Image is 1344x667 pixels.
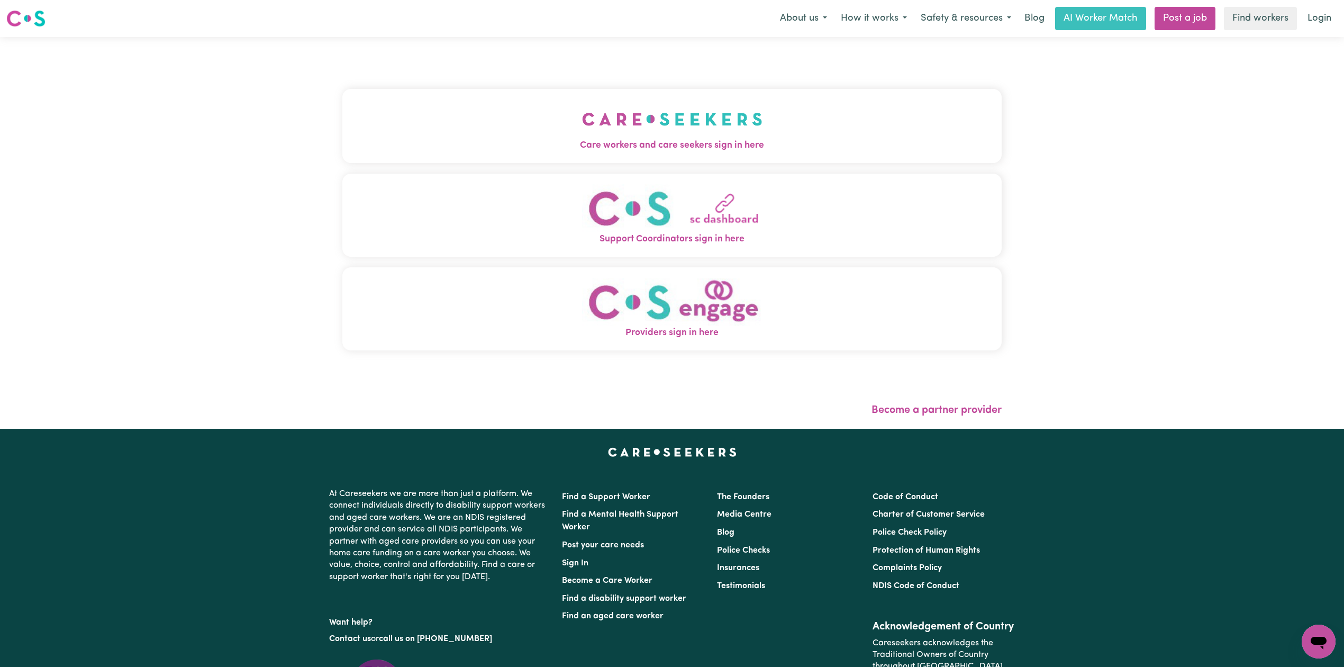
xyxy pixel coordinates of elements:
a: Testimonials [717,582,765,590]
a: Careseekers home page [608,448,737,456]
a: Blog [717,528,734,537]
button: Support Coordinators sign in here [342,174,1002,257]
a: Post a job [1155,7,1215,30]
a: Post your care needs [562,541,644,549]
a: Insurances [717,564,759,572]
a: Careseekers logo [6,6,46,31]
button: About us [773,7,834,30]
button: How it works [834,7,914,30]
a: Complaints Policy [873,564,942,572]
a: Become a partner provider [871,405,1002,416]
a: Code of Conduct [873,493,938,501]
a: Police Checks [717,546,770,555]
p: or [329,629,549,649]
a: call us on [PHONE_NUMBER] [379,635,492,643]
a: Find a disability support worker [562,594,686,603]
a: Blog [1018,7,1051,30]
a: Sign In [562,559,588,567]
h2: Acknowledgement of Country [873,620,1015,633]
button: Providers sign in here [342,267,1002,350]
a: Charter of Customer Service [873,510,985,519]
p: Want help? [329,612,549,628]
a: NDIS Code of Conduct [873,582,959,590]
a: The Founders [717,493,769,501]
a: Login [1301,7,1338,30]
span: Care workers and care seekers sign in here [342,139,1002,152]
span: Support Coordinators sign in here [342,232,1002,246]
a: Find an aged care worker [562,612,664,620]
a: Media Centre [717,510,771,519]
span: Providers sign in here [342,326,1002,340]
button: Safety & resources [914,7,1018,30]
p: At Careseekers we are more than just a platform. We connect individuals directly to disability su... [329,484,549,587]
a: AI Worker Match [1055,7,1146,30]
img: Careseekers logo [6,9,46,28]
a: Find workers [1224,7,1297,30]
a: Protection of Human Rights [873,546,980,555]
iframe: Button to launch messaging window [1302,625,1336,659]
a: Contact us [329,635,371,643]
button: Care workers and care seekers sign in here [342,89,1002,163]
a: Find a Mental Health Support Worker [562,510,678,531]
a: Become a Care Worker [562,576,652,585]
a: Find a Support Worker [562,493,650,501]
a: Police Check Policy [873,528,947,537]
